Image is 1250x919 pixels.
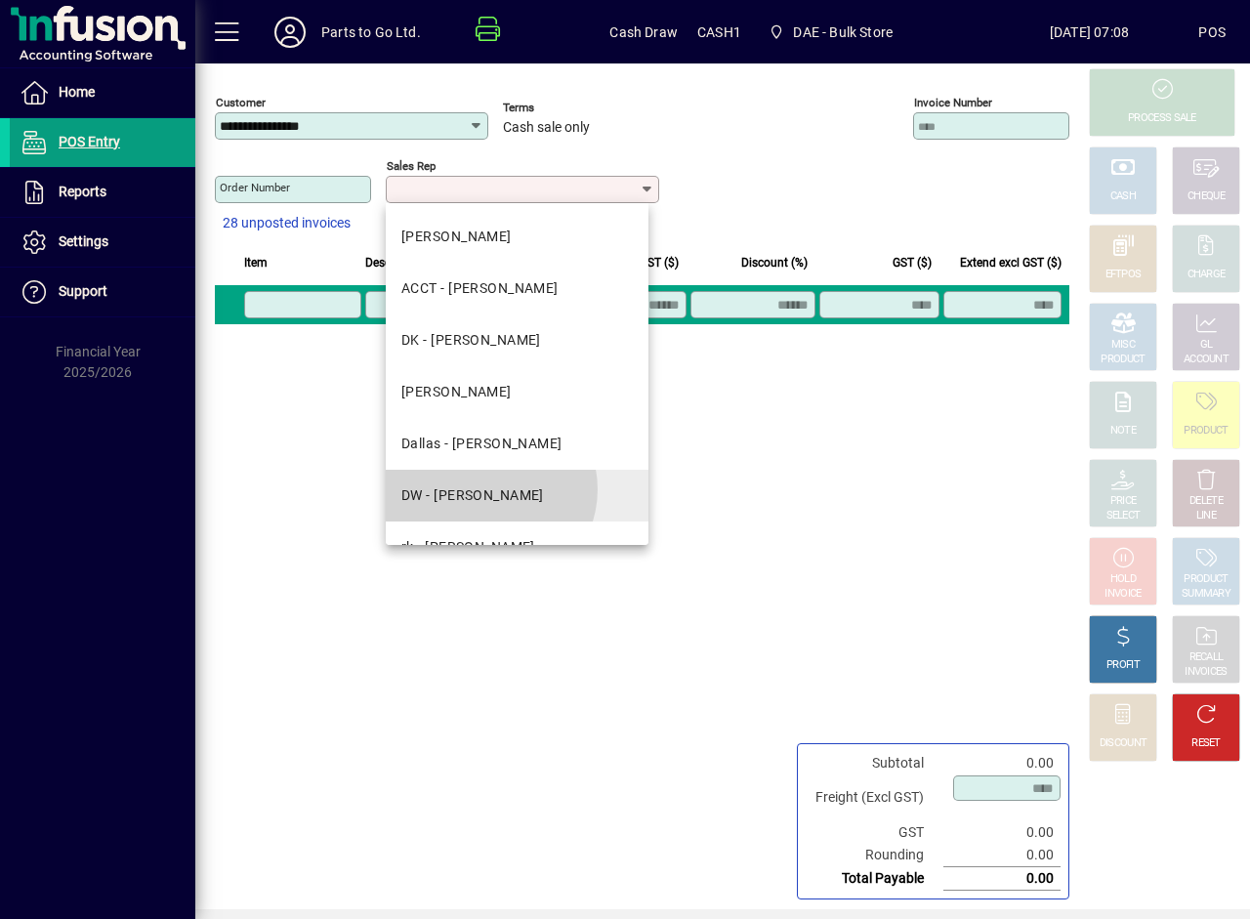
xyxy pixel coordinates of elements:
[401,227,512,247] div: [PERSON_NAME]
[806,774,943,821] td: Freight (Excl GST)
[244,252,268,273] span: Item
[1101,353,1145,367] div: PRODUCT
[10,218,195,267] a: Settings
[697,17,741,48] span: CASH1
[793,17,893,48] span: DAE - Bulk Store
[401,330,541,351] div: DK - [PERSON_NAME]
[1110,424,1136,439] div: NOTE
[1198,17,1226,48] div: POS
[1184,572,1228,587] div: PRODUCT
[943,821,1061,844] td: 0.00
[59,283,107,299] span: Support
[216,96,266,109] mat-label: Customer
[215,206,358,241] button: 28 unposted invoices
[10,268,195,316] a: Support
[386,211,648,263] mat-option: DAVE - Dave Keogan
[1104,587,1141,602] div: INVOICE
[960,252,1062,273] span: Extend excl GST ($)
[1110,572,1136,587] div: HOLD
[401,537,535,558] div: rk - [PERSON_NAME]
[386,366,648,418] mat-option: LD - Laurie Dawes
[386,418,648,470] mat-option: Dallas - Dallas Iosefo
[1185,665,1227,680] div: INVOICES
[1187,268,1226,282] div: CHARGE
[1111,338,1135,353] div: MISC
[806,821,943,844] td: GST
[1189,494,1223,509] div: DELETE
[943,867,1061,891] td: 0.00
[321,17,421,48] div: Parts to Go Ltd.
[1106,658,1140,673] div: PROFIT
[59,233,108,249] span: Settings
[943,752,1061,774] td: 0.00
[1105,268,1142,282] div: EFTPOS
[59,84,95,100] span: Home
[1106,509,1141,523] div: SELECT
[1187,189,1225,204] div: CHEQUE
[401,382,512,402] div: [PERSON_NAME]
[386,263,648,314] mat-option: ACCT - David Wynne
[223,213,351,233] span: 28 unposted invoices
[387,159,436,173] mat-label: Sales rep
[503,120,590,136] span: Cash sale only
[1184,353,1229,367] div: ACCOUNT
[1182,587,1230,602] div: SUMMARY
[1128,111,1196,126] div: PROCESS SALE
[386,522,648,573] mat-option: rk - Rajat Kapoor
[1196,509,1216,523] div: LINE
[1200,338,1213,353] div: GL
[59,184,106,199] span: Reports
[1110,189,1136,204] div: CASH
[10,168,195,217] a: Reports
[1110,494,1137,509] div: PRICE
[806,844,943,867] td: Rounding
[943,844,1061,867] td: 0.00
[386,470,648,522] mat-option: DW - Dave Wheatley
[365,252,425,273] span: Description
[401,434,562,454] div: Dallas - [PERSON_NAME]
[1100,736,1146,751] div: DISCOUNT
[1191,736,1221,751] div: RESET
[220,181,290,194] mat-label: Order number
[914,96,992,109] mat-label: Invoice number
[806,867,943,891] td: Total Payable
[761,15,900,50] span: DAE - Bulk Store
[609,17,678,48] span: Cash Draw
[401,278,559,299] div: ACCT - [PERSON_NAME]
[806,752,943,774] td: Subtotal
[386,314,648,366] mat-option: DK - Dharmendra Kumar
[1189,650,1224,665] div: RECALL
[741,252,808,273] span: Discount (%)
[503,102,620,114] span: Terms
[893,252,932,273] span: GST ($)
[1184,424,1228,439] div: PRODUCT
[980,17,1199,48] span: [DATE] 07:08
[10,68,195,117] a: Home
[59,134,120,149] span: POS Entry
[401,485,544,506] div: DW - [PERSON_NAME]
[259,15,321,50] button: Profile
